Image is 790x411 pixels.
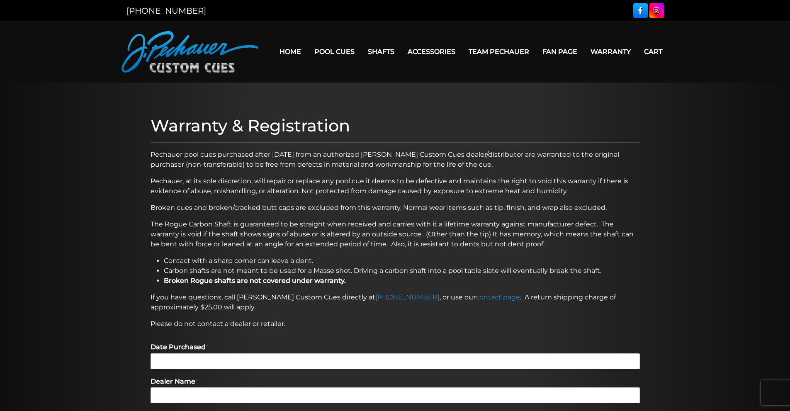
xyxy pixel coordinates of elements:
a: [PHONE_NUMBER] [375,293,440,301]
a: Pool Cues [308,41,361,62]
p: Pechauer, at its sole discretion, will repair or replace any pool cue it deems to be defective an... [151,176,640,196]
a: [PHONE_NUMBER] [126,6,206,16]
a: contact page [476,293,520,301]
img: Pechauer Custom Cues [122,31,258,73]
a: Accessories [401,41,462,62]
a: Team Pechauer [462,41,536,62]
h1: Warranty & Registration [151,116,640,136]
p: If you have questions, call [PERSON_NAME] Custom Cues directly at , or use our . A return shippin... [151,292,640,312]
p: Please do not contact a dealer or retailer. [151,319,640,329]
p: The Rogue Carbon Shaft is guaranteed to be straight when received and carries with it a lifetime ... [151,219,640,249]
a: Warranty [584,41,637,62]
label: Dealer Name [151,377,640,386]
li: Contact with a sharp corner can leave a dent. [164,256,640,266]
strong: Broken Rogue shafts are not covered under warranty. [164,277,346,285]
a: Fan Page [536,41,584,62]
a: Shafts [361,41,401,62]
a: Home [273,41,308,62]
p: Broken cues and broken/cracked butt caps are excluded from this warranty. Normal wear items such ... [151,203,640,213]
a: Cart [637,41,669,62]
label: Date Purchased [151,343,640,352]
p: Pechauer pool cues purchased after [DATE] from an authorized [PERSON_NAME] Custom Cues dealer/dis... [151,150,640,170]
li: Carbon shafts are not meant to be used for a Masse shot. Driving a carbon shaft into a pool table... [164,266,640,276]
